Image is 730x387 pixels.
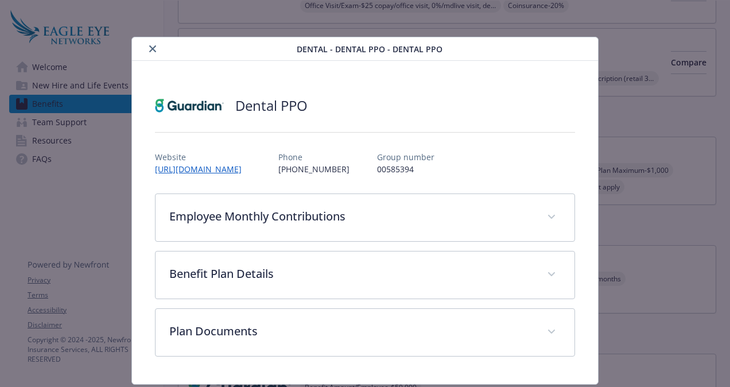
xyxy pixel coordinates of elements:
div: Plan Documents [156,309,574,356]
p: Employee Monthly Contributions [169,208,533,225]
div: Employee Monthly Contributions [156,194,574,241]
p: Benefit Plan Details [169,265,533,282]
a: [URL][DOMAIN_NAME] [155,164,251,175]
p: Website [155,151,251,163]
p: [PHONE_NUMBER] [278,163,350,175]
div: Benefit Plan Details [156,251,574,299]
h2: Dental PPO [235,96,308,115]
button: close [146,42,160,56]
p: Plan Documents [169,323,533,340]
p: 00585394 [377,163,434,175]
div: details for plan Dental - Dental PPO - Dental PPO [73,37,657,385]
p: Group number [377,151,434,163]
p: Phone [278,151,350,163]
span: Dental - Dental PPO - Dental PPO [297,43,442,55]
img: Guardian [155,88,224,123]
